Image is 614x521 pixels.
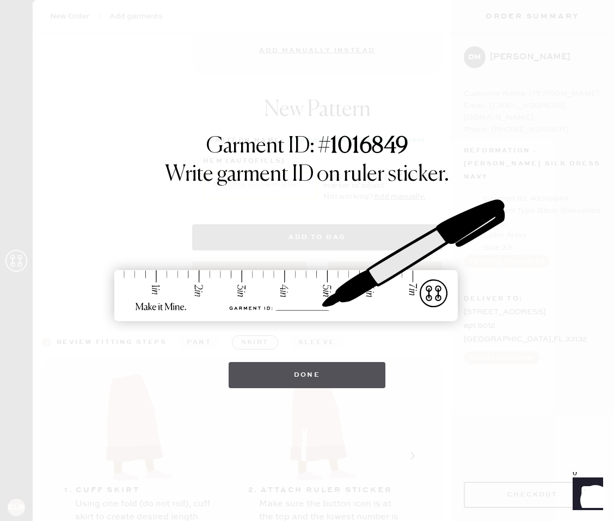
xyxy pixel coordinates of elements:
strong: 1016849 [330,136,408,157]
h1: Write garment ID on ruler sticker. [165,162,449,188]
button: Done [229,362,386,388]
h1: Garment ID: # [206,133,408,162]
iframe: Front Chat [562,472,609,519]
img: ruler-sticker-sharpie.svg [103,171,511,351]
